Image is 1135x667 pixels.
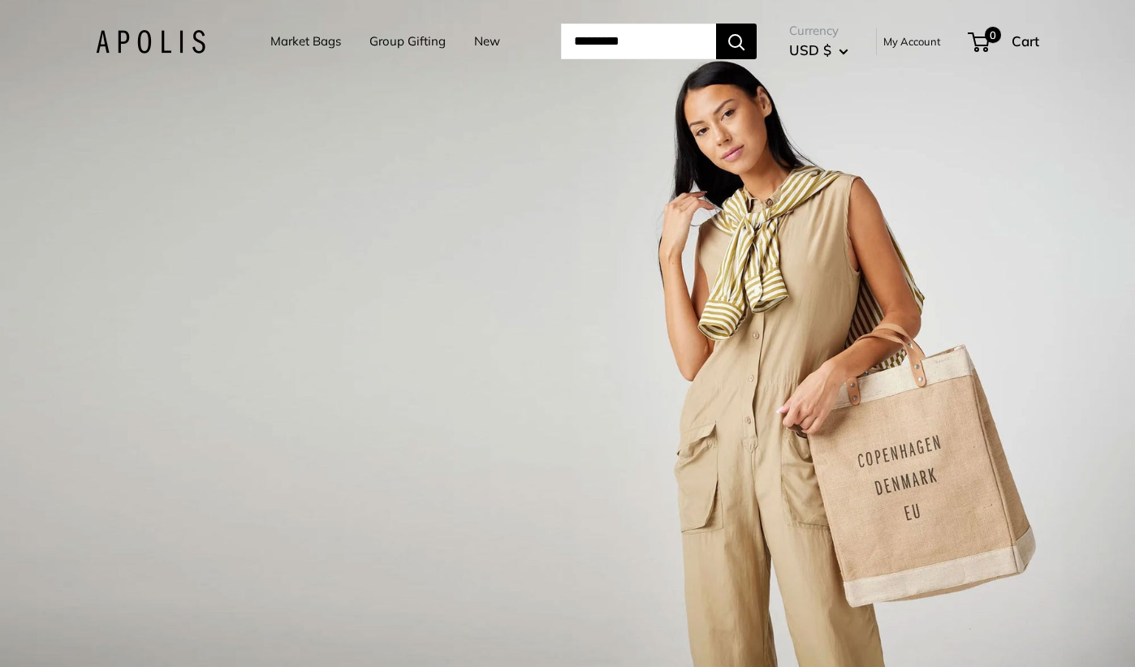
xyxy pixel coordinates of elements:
[789,37,848,63] button: USD $
[969,28,1039,54] a: 0 Cart
[985,27,1001,43] span: 0
[883,32,941,51] a: My Account
[474,30,500,53] a: New
[561,24,716,59] input: Search...
[369,30,446,53] a: Group Gifting
[789,41,831,58] span: USD $
[789,19,848,42] span: Currency
[270,30,341,53] a: Market Bags
[1012,32,1039,49] span: Cart
[716,24,757,59] button: Search
[96,30,205,54] img: Apolis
